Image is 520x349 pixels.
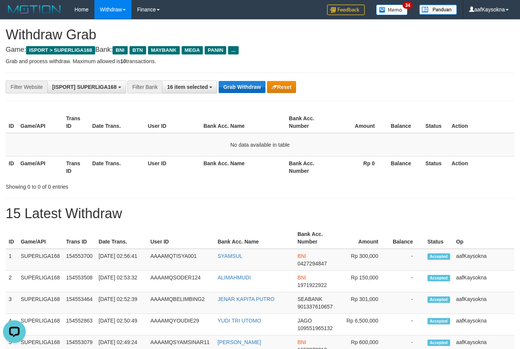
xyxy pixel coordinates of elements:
div: Filter Website [6,81,47,93]
button: Grab Withdraw [219,81,265,93]
td: 4 [6,314,18,335]
th: ID [6,112,17,133]
p: Grab and process withdraw. Maximum allowed is transactions. [6,57,514,65]
td: - [390,314,424,335]
span: Copy 1971922922 to clipboard [298,282,327,288]
th: User ID [145,156,201,178]
td: Rp 301,000 [338,292,389,314]
td: SUPERLIGA168 [18,249,63,271]
th: Status [423,112,449,133]
td: [DATE] 02:52:39 [96,292,147,314]
span: BNI [298,275,306,281]
th: ID [6,227,18,249]
h1: 15 Latest Withdraw [6,206,514,221]
td: SUPERLIGA168 [18,314,63,335]
th: Status [423,156,449,178]
th: Bank Acc. Number [295,227,338,249]
img: panduan.png [419,5,457,15]
td: Rp 6,500,000 [338,314,389,335]
td: aafKaysokna [453,249,514,271]
th: Amount [338,227,389,249]
td: aafKaysokna [453,314,514,335]
span: BNI [298,253,306,259]
th: Bank Acc. Number [286,156,332,178]
td: AAAAMQSODER124 [147,271,214,292]
a: JENAR KAPITA PUTRO [218,296,275,302]
th: Date Trans. [89,112,145,133]
span: 34 [403,2,413,9]
td: aafKaysokna [453,292,514,314]
span: PANIN [205,46,226,54]
th: Game/API [17,156,63,178]
th: Bank Acc. Number [286,112,332,133]
td: 154553464 [63,292,96,314]
th: Balance [386,156,422,178]
td: 154553508 [63,271,96,292]
th: Bank Acc. Name [201,156,286,178]
th: Game/API [18,227,63,249]
td: [DATE] 02:56:41 [96,249,147,271]
span: [ISPORT] SUPERLIGA168 [52,84,116,90]
span: ... [228,46,238,54]
td: Rp 150,000 [338,271,389,292]
th: Balance [386,112,422,133]
span: JAGO [298,318,312,324]
span: Accepted [427,340,450,346]
span: MAYBANK [148,46,180,54]
td: SUPERLIGA168 [18,271,63,292]
td: 154552863 [63,314,96,335]
th: Status [424,227,453,249]
img: MOTION_logo.png [6,4,63,15]
span: BNI [298,339,306,345]
td: [DATE] 02:50:49 [96,314,147,335]
th: Bank Acc. Name [214,227,295,249]
td: SUPERLIGA168 [18,292,63,314]
th: Game/API [17,112,63,133]
td: aafKaysokna [453,271,514,292]
th: Action [449,112,514,133]
a: YUDI TRI UTOMO [218,318,261,324]
img: Button%20Memo.svg [376,5,408,15]
span: BNI [113,46,127,54]
th: Date Trans. [89,156,145,178]
th: User ID [147,227,214,249]
span: BTN [130,46,146,54]
button: [ISPORT] SUPERLIGA168 [47,81,126,93]
span: SEABANK [298,296,322,302]
th: Balance [390,227,424,249]
span: Accepted [427,296,450,303]
th: Amount [332,112,386,133]
span: Accepted [427,275,450,281]
img: Feedback.jpg [327,5,365,15]
a: ALIMAHMUDI [218,275,251,281]
h1: Withdraw Grab [6,27,514,42]
th: Op [453,227,514,249]
td: AAAAMQTISYA001 [147,249,214,271]
div: Showing 0 to 0 of 0 entries [6,180,211,191]
td: No data available in table [6,133,514,157]
th: Bank Acc. Name [201,112,286,133]
td: Rp 300,000 [338,249,389,271]
strong: 10 [120,58,126,64]
span: 16 item selected [167,84,208,90]
th: Trans ID [63,112,89,133]
a: [PERSON_NAME] [218,339,261,345]
th: User ID [145,112,201,133]
button: Open LiveChat chat widget [3,3,26,26]
button: 16 item selected [162,81,217,93]
th: Trans ID [63,227,96,249]
td: 1 [6,249,18,271]
span: Copy 109551965132 to clipboard [298,325,333,331]
td: AAAAMQYOUDIE29 [147,314,214,335]
span: Copy 0427294847 to clipboard [298,261,327,267]
td: [DATE] 02:53:32 [96,271,147,292]
h4: Game: Bank: [6,46,514,54]
a: SYAMSUL [218,253,242,259]
td: AAAAMQBELIMBING2 [147,292,214,314]
th: ID [6,156,17,178]
th: Date Trans. [96,227,147,249]
th: Rp 0 [332,156,386,178]
div: Filter Bank [127,81,162,93]
th: Trans ID [63,156,89,178]
button: Reset [267,81,296,93]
